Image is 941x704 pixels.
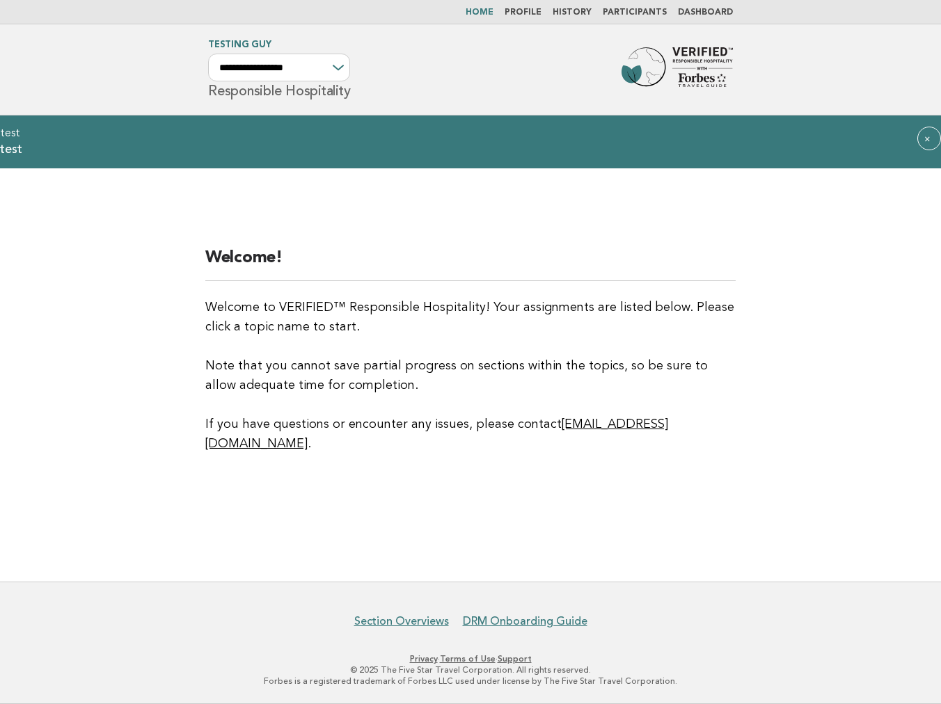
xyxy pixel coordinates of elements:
a: Support [498,654,532,664]
p: Forbes is a registered trademark of Forbes LLC used under license by The Five Star Travel Corpora... [45,675,896,687]
p: · · [45,653,896,664]
p: Welcome to VERIFIED™ Responsible Hospitality! Your assignments are listed below. Please click a t... [205,298,736,454]
a: Profile [505,8,541,17]
a: Testing Guy [208,40,271,49]
h2: Welcome! [205,247,736,281]
p: © 2025 The Five Star Travel Corporation. All rights reserved. [45,664,896,675]
h1: Responsible Hospitality [208,41,350,98]
a: History [553,8,592,17]
img: Forbes Travel Guide [622,47,733,92]
a: Privacy [410,654,438,664]
a: Terms of Use [440,654,496,664]
a: [EMAIL_ADDRESS][DOMAIN_NAME] [205,418,668,450]
a: × [917,127,941,150]
a: Section Overviews [354,614,449,628]
a: Dashboard [678,8,733,17]
a: Home [466,8,493,17]
a: Participants [603,8,667,17]
a: DRM Onboarding Guide [463,614,587,628]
